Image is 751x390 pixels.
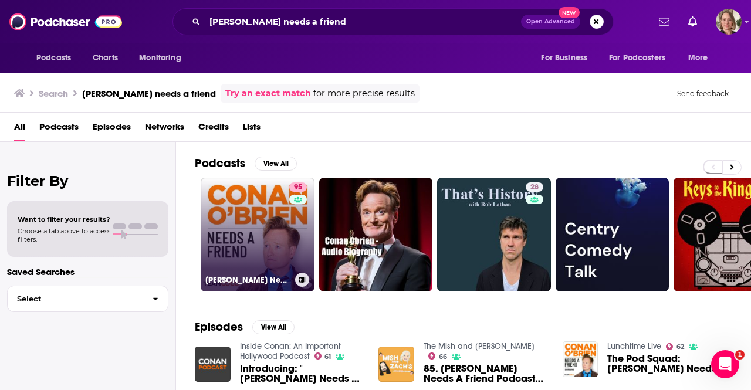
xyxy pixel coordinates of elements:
[289,182,307,192] a: 95
[526,19,575,25] span: Open Advanced
[252,320,295,334] button: View All
[680,47,723,69] button: open menu
[676,344,684,350] span: 62
[324,354,331,360] span: 61
[39,117,79,141] a: Podcasts
[378,347,414,382] img: 85. Conan O'Brien Needs A Friend Podcast (2020)
[424,341,535,351] a: The Mish and Zach Podcast
[7,286,168,312] button: Select
[607,354,732,374] span: The Pod Squad: [PERSON_NAME] Needs A Friend
[609,50,665,66] span: For Podcasters
[131,47,196,69] button: open menu
[716,9,742,35] button: Show profile menu
[439,354,447,360] span: 66
[601,47,682,69] button: open menu
[93,117,131,141] a: Episodes
[240,364,365,384] a: Introducing: "Conan O'Brien Needs a Friend"
[654,12,674,32] a: Show notifications dropdown
[314,352,331,360] a: 61
[674,89,732,99] button: Send feedback
[195,156,297,171] a: PodcastsView All
[424,364,549,384] a: 85. Conan O'Brien Needs A Friend Podcast (2020)
[563,341,598,377] img: The Pod Squad: Conan O'Brien Needs A Friend
[526,182,543,192] a: 28
[139,50,181,66] span: Monitoring
[195,320,243,334] h2: Episodes
[172,8,614,35] div: Search podcasts, credits, & more...
[198,117,229,141] a: Credits
[559,7,580,18] span: New
[18,215,110,223] span: Want to filter your results?
[28,47,86,69] button: open menu
[541,50,587,66] span: For Business
[666,343,684,350] a: 62
[225,87,311,100] a: Try an exact match
[607,354,732,374] a: The Pod Squad: Conan O'Brien Needs A Friend
[145,117,184,141] a: Networks
[14,117,25,141] a: All
[18,227,110,243] span: Choose a tab above to access filters.
[607,341,661,351] a: Lunchtime Live
[294,182,302,194] span: 95
[437,178,551,291] a: 28
[195,320,295,334] a: EpisodesView All
[240,341,341,361] a: Inside Conan: An Important Hollywood Podcast
[313,87,415,100] span: for more precise results
[36,50,71,66] span: Podcasts
[205,12,521,31] input: Search podcasts, credits, & more...
[716,9,742,35] span: Logged in as AriFortierPr
[85,47,125,69] a: Charts
[521,15,580,29] button: Open AdvancedNew
[7,172,168,189] h2: Filter By
[716,9,742,35] img: User Profile
[240,364,365,384] span: Introducing: "[PERSON_NAME] Needs a Friend"
[201,178,314,291] a: 95[PERSON_NAME] Needs A Friend
[93,50,118,66] span: Charts
[82,88,216,99] h3: [PERSON_NAME] needs a friend
[243,117,261,141] a: Lists
[255,157,297,171] button: View All
[688,50,708,66] span: More
[7,266,168,277] p: Saved Searches
[195,156,245,171] h2: Podcasts
[9,11,122,33] img: Podchaser - Follow, Share and Rate Podcasts
[205,275,290,285] h3: [PERSON_NAME] Needs A Friend
[424,364,549,384] span: 85. [PERSON_NAME] Needs A Friend Podcast (2020)
[530,182,539,194] span: 28
[533,47,602,69] button: open menu
[711,350,739,378] iframe: Intercom live chat
[428,352,447,360] a: 66
[684,12,702,32] a: Show notifications dropdown
[39,88,68,99] h3: Search
[195,347,231,382] img: Introducing: "Conan O'Brien Needs a Friend"
[8,295,143,303] span: Select
[735,350,745,360] span: 1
